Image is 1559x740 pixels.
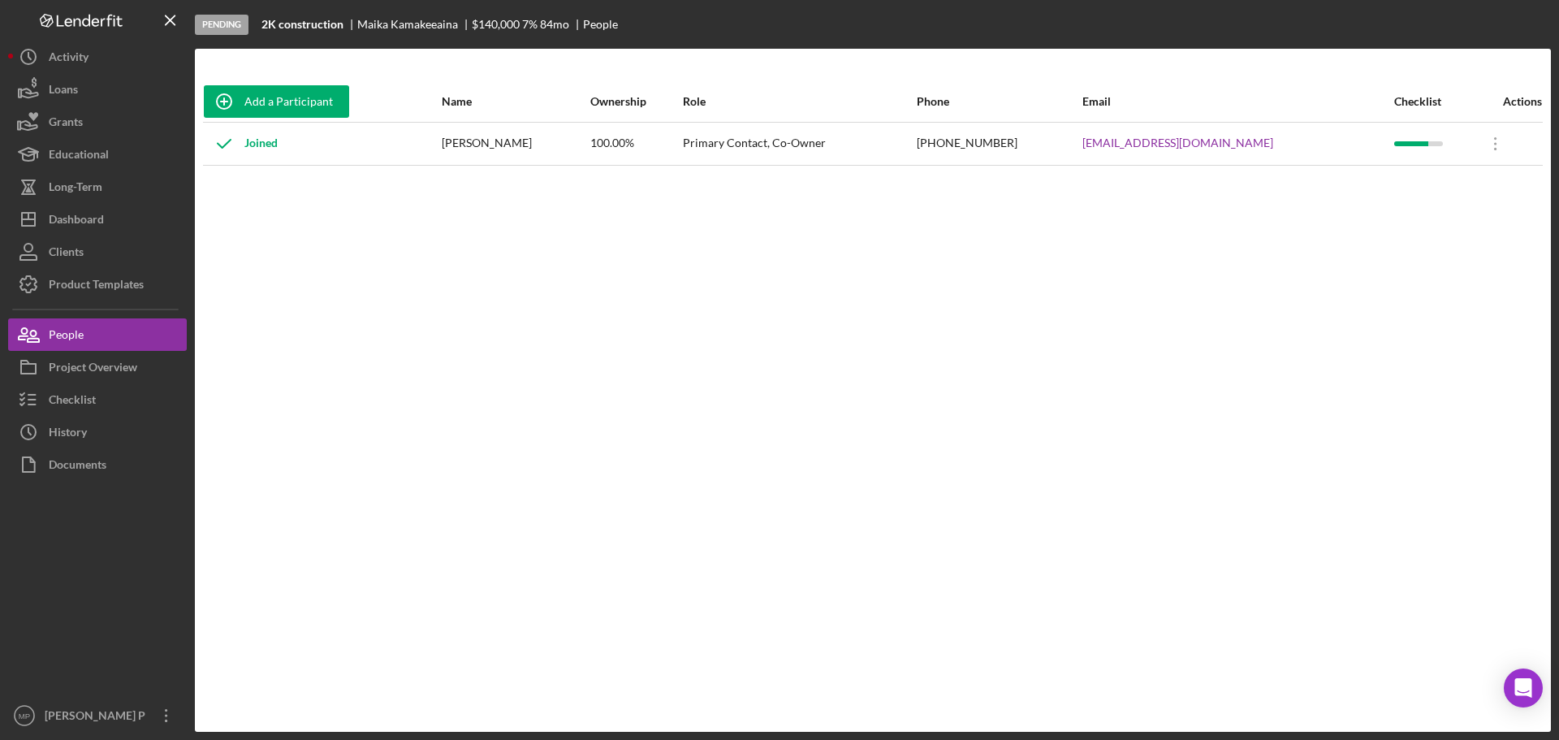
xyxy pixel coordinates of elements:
b: 2K construction [261,18,343,31]
div: Name [442,95,589,108]
div: 7 % [522,18,538,31]
button: People [8,318,187,351]
div: Long-Term [49,171,102,207]
div: Actions [1475,95,1542,108]
text: MP [19,712,30,721]
button: Dashboard [8,203,187,236]
div: Add a Participant [244,85,333,118]
div: Activity [49,41,89,77]
div: Project Overview [49,351,137,387]
div: Product Templates [49,268,144,305]
div: Clients [49,236,84,272]
div: [PHONE_NUMBER] [917,123,1081,164]
button: History [8,416,187,448]
span: $140,000 [472,17,520,31]
div: Maika Kamakeeaina [357,18,472,31]
div: People [583,18,618,31]
div: Grants [49,106,83,142]
div: [PERSON_NAME] [442,123,589,164]
div: Role [683,95,915,108]
div: Educational [49,138,109,175]
button: Clients [8,236,187,268]
div: Documents [49,448,106,485]
div: [PERSON_NAME] P [41,699,146,736]
button: Documents [8,448,187,481]
button: Grants [8,106,187,138]
button: Project Overview [8,351,187,383]
div: Phone [917,95,1081,108]
div: Dashboard [49,203,104,240]
button: Long-Term [8,171,187,203]
div: 84 mo [540,18,569,31]
div: People [49,318,84,355]
button: Activity [8,41,187,73]
div: Email [1082,95,1392,108]
button: Checklist [8,383,187,416]
div: History [49,416,87,452]
div: Checklist [1394,95,1474,108]
div: Primary Contact, Co-Owner [683,123,915,164]
button: Product Templates [8,268,187,301]
div: 100.00% [590,123,682,164]
button: Loans [8,73,187,106]
div: Loans [49,73,78,110]
div: Checklist [49,383,96,420]
button: Educational [8,138,187,171]
a: [EMAIL_ADDRESS][DOMAIN_NAME] [1082,136,1273,149]
div: Joined [204,123,278,164]
div: Open Intercom Messenger [1504,669,1543,708]
button: Add a Participant [204,85,349,118]
button: MP[PERSON_NAME] P [8,699,187,732]
div: Pending [195,15,248,35]
div: Ownership [590,95,682,108]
